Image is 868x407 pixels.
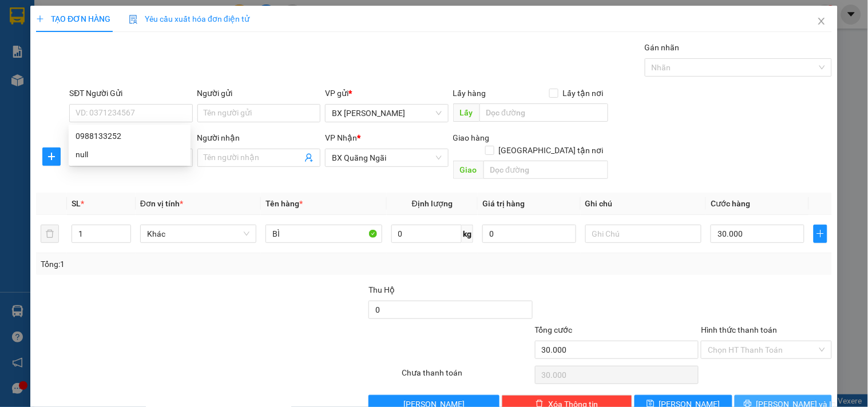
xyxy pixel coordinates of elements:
span: Đơn vị tính [140,199,183,208]
button: Close [806,6,838,38]
span: user-add [304,153,314,162]
span: Cước hàng [711,199,750,208]
span: SL [72,199,81,208]
div: Tổng: 1 [41,258,336,270]
input: VD: Bàn, Ghế [265,225,382,243]
input: 0 [482,225,576,243]
div: 0988133252 [76,130,184,142]
span: Thu Hộ [368,285,395,294]
button: plus [42,147,61,166]
span: Lấy tận nơi [558,87,608,99]
span: Tổng cước [535,325,573,334]
span: Giao [453,161,483,179]
div: null [76,148,184,161]
input: Ghi Chú [585,225,701,243]
div: Người nhận [197,131,320,144]
div: VP gửi [325,87,448,99]
div: Chưa thanh toán [401,366,533,386]
span: BX Quãng Ngãi [332,149,441,166]
input: Dọc đường [483,161,608,179]
div: SĐT Người Gửi [69,87,192,99]
span: TẠO ĐƠN HÀNG [36,14,110,23]
span: Yêu cầu xuất hóa đơn điện tử [129,14,249,23]
label: Gán nhãn [645,43,680,52]
span: Lấy hàng [453,89,486,98]
button: delete [41,225,59,243]
div: 0988133252 [69,127,191,145]
span: close [817,17,826,26]
input: Dọc đường [479,103,608,122]
th: Ghi chú [581,193,706,215]
span: Lấy [453,103,479,122]
span: Giá trị hàng [482,199,525,208]
div: Người gửi [197,87,320,99]
span: Tên hàng [265,199,303,208]
span: plus [43,152,60,161]
button: plus [814,225,827,243]
span: Khác [147,225,249,242]
span: kg [462,225,473,243]
img: icon [129,15,138,24]
label: Hình thức thanh toán [701,325,777,334]
span: [GEOGRAPHIC_DATA] tận nơi [494,144,608,157]
span: Giao hàng [453,133,490,142]
div: null [69,145,191,163]
span: Định lượng [412,199,453,208]
span: plus [36,15,44,23]
span: plus [814,229,827,238]
span: BX Phạm Văn Đồng [332,105,441,122]
span: VP Nhận [325,133,357,142]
